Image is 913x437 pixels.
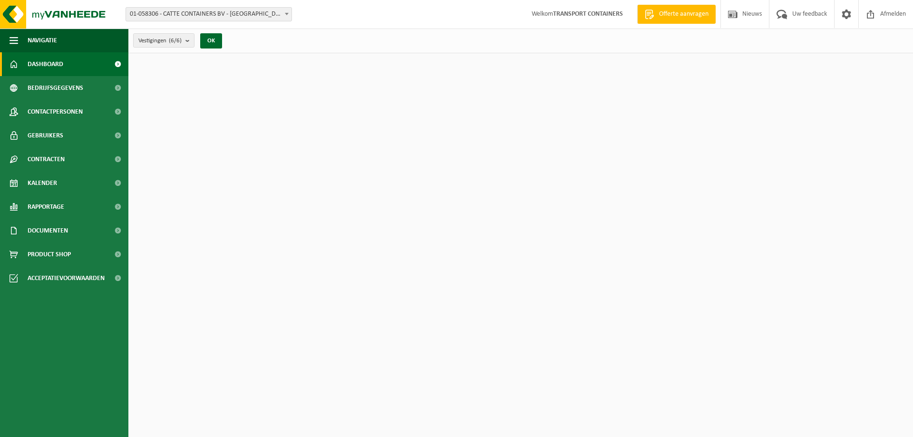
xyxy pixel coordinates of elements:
span: Vestigingen [138,34,182,48]
span: Gebruikers [28,124,63,147]
button: OK [200,33,222,49]
span: Navigatie [28,29,57,52]
span: Dashboard [28,52,63,76]
button: Vestigingen(6/6) [133,33,194,48]
span: Offerte aanvragen [657,10,711,19]
span: Contactpersonen [28,100,83,124]
span: 01-058306 - CATTE CONTAINERS BV - OUDENAARDE [126,7,292,21]
strong: TRANSPORT CONTAINERS [553,10,623,18]
span: Contracten [28,147,65,171]
span: Documenten [28,219,68,243]
a: Offerte aanvragen [637,5,716,24]
span: Acceptatievoorwaarden [28,266,105,290]
span: 01-058306 - CATTE CONTAINERS BV - OUDENAARDE [126,8,291,21]
span: Rapportage [28,195,64,219]
span: Product Shop [28,243,71,266]
count: (6/6) [169,38,182,44]
span: Bedrijfsgegevens [28,76,83,100]
span: Kalender [28,171,57,195]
